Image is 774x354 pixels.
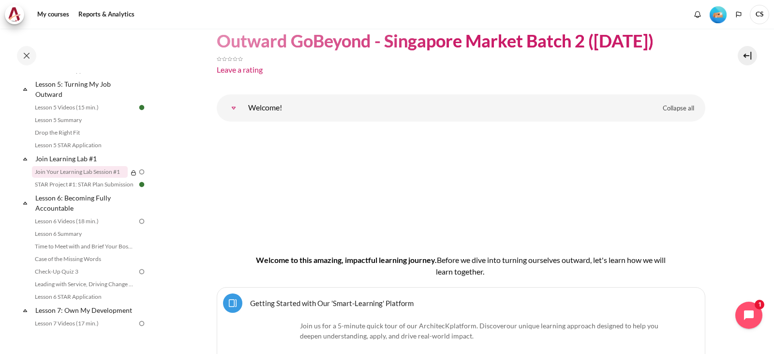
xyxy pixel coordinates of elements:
span: Collapse [20,84,30,94]
span: Collapse all [663,104,694,113]
img: Done [137,180,146,189]
img: Done [137,103,146,112]
h4: Welcome to this amazing, impactful learning journey. [248,254,674,277]
h1: Outward GoBeyond - Singapore Market Batch 2 ([DATE]) [217,30,654,52]
img: Level #2 [710,6,727,23]
a: Welcome! [224,98,243,118]
button: Languages [731,7,746,22]
a: Join Your Learning Lab Session #1 [32,166,128,178]
a: Drop the Right Fit [32,127,137,139]
a: Time to Meet with and Brief Your Boss #1 [32,241,137,252]
div: Level #2 [710,5,727,23]
a: Leave a rating [217,65,263,74]
a: Collapse all [655,100,701,117]
img: To do [137,319,146,328]
img: To do [137,267,146,276]
a: Case of the Missing Words [32,253,137,265]
img: Architeck [8,7,21,22]
span: Collapse [20,154,30,164]
a: Architeck Architeck [5,5,29,24]
a: Lesson 5 Videos (15 min.) [32,102,137,113]
div: Show notification window with no new notifications [690,7,705,22]
span: Collapse [20,198,30,208]
a: Lesson 6 Summary [32,228,137,240]
a: Lesson 7 Videos (17 min.) [32,318,137,329]
a: Lesson 5: Turning My Job Outward [34,77,137,101]
a: Check-Up Quiz 3 [32,266,137,277]
img: To do [137,217,146,226]
a: Lesson 5 Summary [32,114,137,126]
a: Join Learning Lab #1 [34,152,137,165]
a: Lesson 6: Becoming Fully Accountable [34,191,137,215]
a: My courses [34,5,73,24]
span: Collapse [20,306,30,315]
span: our unique learning approach designed to help you deepen understanding, apply, and drive real-wor... [300,322,658,340]
a: Reports & Analytics [75,5,138,24]
span: CS [750,5,769,24]
a: Level #2 [706,5,730,23]
a: STAR Project #1: STAR Plan Submission [32,179,137,190]
a: Lesson 7: Own My Development [34,304,137,317]
a: Getting Started with Our 'Smart-Learning' Platform [250,298,414,308]
a: Lesson 5 STAR Application [32,139,137,151]
p: Join us for a 5-minute quick tour of our ArchitecK platform. Discover [248,321,674,341]
img: To do [137,168,146,176]
a: Lesson 6 STAR Application [32,291,137,303]
a: User menu [750,5,769,24]
span: . [300,322,658,340]
span: efore we dive into turning ourselves outward, let's learn how we will learn together. [436,255,666,276]
a: Leading with Service, Driving Change (Pucknalin's Story) [32,278,137,290]
span: B [437,255,442,264]
a: Lesson 6 Videos (18 min.) [32,215,137,227]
